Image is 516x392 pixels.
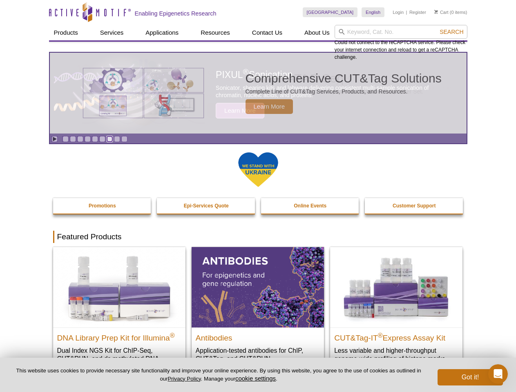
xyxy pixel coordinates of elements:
button: Got it! [438,369,503,385]
button: Search [437,28,466,36]
a: English [362,7,384,17]
article: Comprehensive CUT&Tag Solutions [50,53,467,134]
strong: Epi-Services Quote [184,203,229,209]
li: (0 items) [434,7,467,17]
a: Go to slide 8 [114,136,120,142]
a: About Us [299,25,335,40]
a: Applications [141,25,183,40]
p: Dual Index NGS Kit for ChIP-Seq, CUT&RUN, and ds methylated DNA assays. [57,346,181,371]
a: Resources [196,25,235,40]
img: We Stand With Ukraine [238,151,279,188]
a: [GEOGRAPHIC_DATA] [303,7,358,17]
h2: Comprehensive CUT&Tag Solutions [246,72,442,85]
a: Contact Us [247,25,287,40]
img: CUT&Tag-IT® Express Assay Kit [330,247,462,327]
p: Less variable and higher-throughput genome-wide profiling of histone marks​. [334,346,458,363]
p: Application-tested antibodies for ChIP, CUT&Tag, and CUT&RUN. [196,346,320,363]
a: Products [49,25,83,40]
a: Go to slide 7 [107,136,113,142]
a: All Antibodies Antibodies Application-tested antibodies for ChIP, CUT&Tag, and CUT&RUN. [192,247,324,371]
a: Epi-Services Quote [157,198,256,214]
a: Register [409,9,426,15]
a: Go to slide 1 [63,136,69,142]
a: Privacy Policy [168,376,201,382]
a: CUT&Tag-IT® Express Assay Kit CUT&Tag-IT®Express Assay Kit Less variable and higher-throughput ge... [330,247,462,371]
a: Go to slide 2 [70,136,76,142]
li: | [406,7,407,17]
div: Could not connect to the reCAPTCHA service. Please check your internet connection and reload to g... [335,25,467,61]
a: Go to slide 6 [99,136,105,142]
a: Services [95,25,129,40]
strong: Customer Support [393,203,436,209]
h2: DNA Library Prep Kit for Illumina [57,330,181,342]
p: Complete Line of CUT&Tag Services, Products, and Resources. [246,88,442,95]
a: DNA Library Prep Kit for Illumina DNA Library Prep Kit for Illumina® Dual Index NGS Kit for ChIP-... [53,247,185,379]
a: Cart [434,9,449,15]
sup: ® [378,332,383,339]
a: Promotions [53,198,152,214]
p: This website uses cookies to provide necessary site functionality and improve your online experie... [13,367,424,383]
img: All Antibodies [192,247,324,327]
img: Various genetic charts and diagrams. [82,67,205,119]
span: Search [440,29,463,35]
a: Go to slide 5 [92,136,98,142]
strong: Promotions [89,203,116,209]
a: Online Events [261,198,360,214]
a: Go to slide 9 [121,136,127,142]
a: Go to slide 4 [85,136,91,142]
sup: ® [170,332,175,339]
h2: CUT&Tag-IT Express Assay Kit [334,330,458,342]
a: Various genetic charts and diagrams. Comprehensive CUT&Tag Solutions Complete Line of CUT&Tag Ser... [50,53,467,134]
strong: Online Events [294,203,326,209]
span: Learn More [246,99,293,114]
a: Go to slide 3 [77,136,83,142]
input: Keyword, Cat. No. [335,25,467,39]
img: DNA Library Prep Kit for Illumina [53,247,185,327]
a: Login [393,9,404,15]
img: Your Cart [434,10,438,14]
button: cookie settings [235,375,276,382]
iframe: Intercom live chat [488,364,508,384]
h2: Enabling Epigenetics Research [135,10,217,17]
h2: Featured Products [53,231,463,243]
a: Toggle autoplay [51,136,58,142]
h2: Antibodies [196,330,320,342]
a: Customer Support [365,198,464,214]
